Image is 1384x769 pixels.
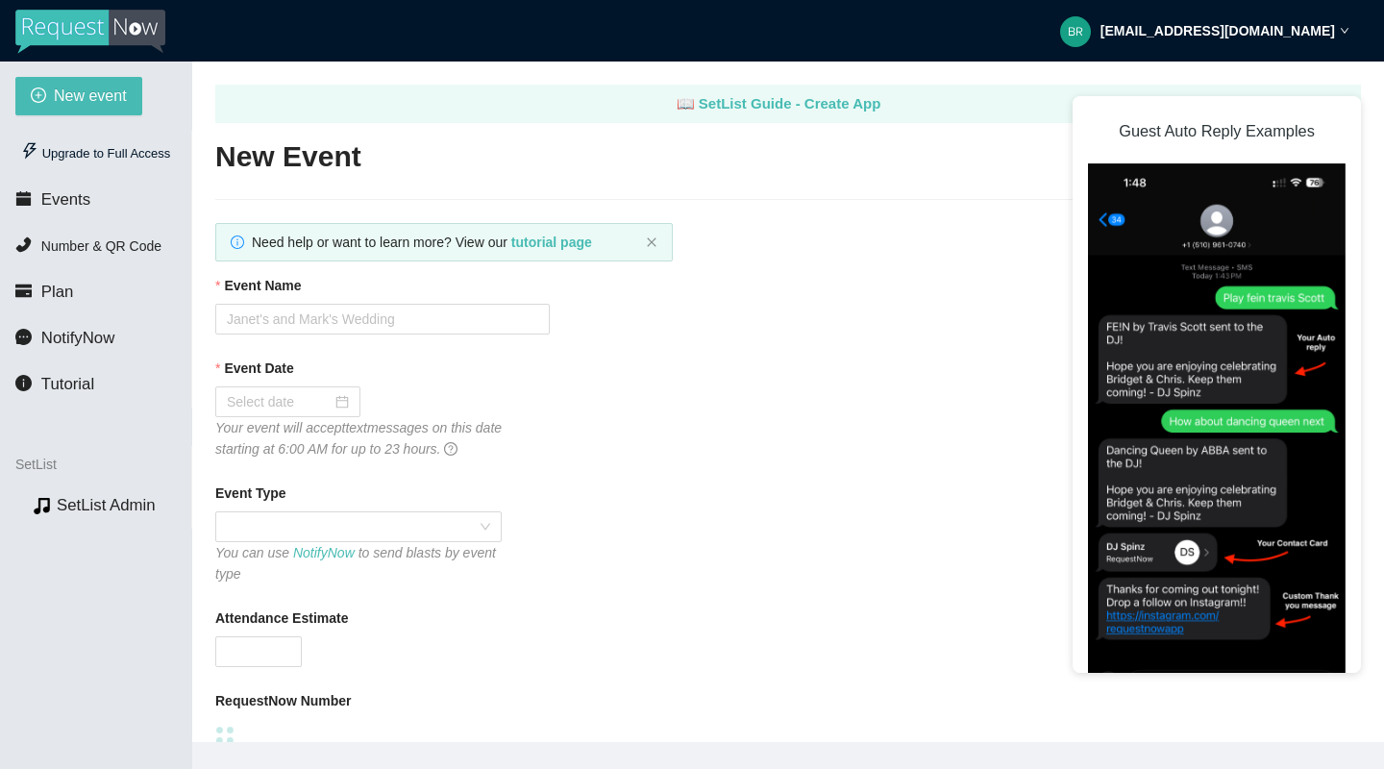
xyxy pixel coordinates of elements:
span: down [1340,26,1349,36]
span: NotifyNow [41,329,114,347]
button: close [646,236,657,249]
span: calendar [15,190,32,207]
span: Plan [41,283,74,301]
img: RequestNow [15,10,165,54]
span: Events [41,190,90,209]
b: Event Name [224,275,301,296]
img: DJ Request Instructions [1088,163,1346,722]
b: Event Date [224,358,293,379]
span: Tutorial [41,375,94,393]
h2: New Event [215,137,1361,177]
span: Need help or want to learn more? View our [252,235,592,250]
span: laptop [677,95,695,112]
span: message [15,329,32,345]
span: phone [15,236,32,253]
span: info-circle [231,236,244,249]
img: 7c47f30576844e39b3c5829979e0ea4a [1060,16,1091,47]
i: Your event will accept text messages on this date starting at 6:00 AM for up to 23 hours. [215,420,502,457]
a: tutorial page [511,235,592,250]
div: Upgrade to Full Access [15,135,176,173]
b: RequestNow Number [215,690,352,711]
span: close [646,236,657,248]
button: plus-circleNew event [15,77,142,115]
span: credit-card [15,283,32,299]
h3: Guest Auto Reply Examples [1088,112,1346,152]
span: New event [54,84,127,108]
b: Event Type [215,483,286,504]
b: Attendance Estimate [215,608,348,629]
input: Janet's and Mark's Wedding [215,304,550,335]
span: info-circle [15,375,32,391]
input: Select date [227,391,332,412]
span: Number & QR Code [41,238,161,254]
span: question-circle [444,442,457,456]
div: You can use to send blasts by event type [215,542,502,584]
a: laptop SetList Guide - Create App [677,95,881,112]
strong: [EMAIL_ADDRESS][DOMAIN_NAME] [1100,23,1335,38]
a: SetList Admin [57,496,156,514]
a: NotifyNow [293,545,355,560]
span: plus-circle [31,87,46,106]
span: thunderbolt [21,142,38,160]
